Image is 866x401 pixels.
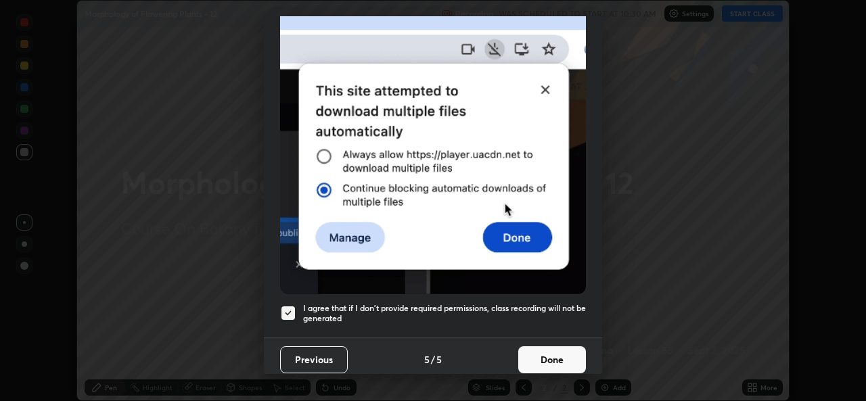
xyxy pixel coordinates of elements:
[518,346,586,373] button: Done
[431,352,435,367] h4: /
[280,346,348,373] button: Previous
[424,352,430,367] h4: 5
[436,352,442,367] h4: 5
[303,303,586,324] h5: I agree that if I don't provide required permissions, class recording will not be generated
